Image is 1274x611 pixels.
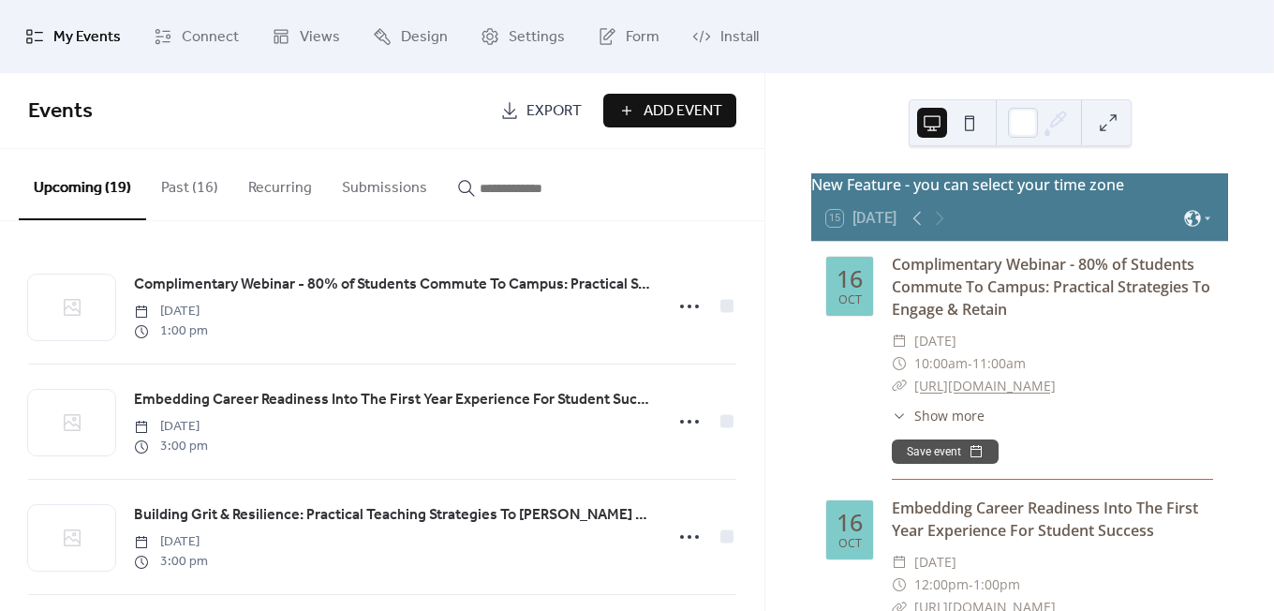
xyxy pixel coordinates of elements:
div: ​ [892,406,907,425]
a: Embedding Career Readiness Into The First Year Experience For Student Success [134,388,652,412]
span: 3:00 pm [134,437,208,456]
a: Complimentary Webinar - 80% of Students Commute To Campus: Practical Strategies To Engage & Retain [892,254,1210,320]
a: Complimentary Webinar - 80% of Students Commute To Campus: Practical Strategies To Engage & Retain [134,273,652,297]
button: Submissions [327,149,442,218]
span: Export [526,100,582,123]
div: 16 [837,511,863,534]
button: Add Event [603,94,736,127]
span: [DATE] [914,330,956,352]
span: Install [720,22,759,52]
a: Form [584,7,674,66]
span: 11:00am [972,352,1026,375]
span: [DATE] [134,302,208,321]
span: Design [401,22,448,52]
span: 1:00pm [973,574,1020,596]
span: - [968,352,972,375]
button: Upcoming (19) [19,149,146,220]
div: ​ [892,375,907,397]
div: Oct [838,294,862,306]
div: New Feature - you can select your time zone [811,173,1228,196]
span: Embedding Career Readiness Into The First Year Experience For Student Success [134,389,652,411]
a: Install [678,7,773,66]
a: Settings [467,7,579,66]
a: Design [359,7,462,66]
span: Connect [182,22,239,52]
button: Save event [892,440,999,464]
span: Building Grit & Resilience: Practical Teaching Strategies To [PERSON_NAME] Perseverance [134,504,652,527]
a: Connect [140,7,253,66]
span: [DATE] [134,532,208,552]
button: ​Show more [892,406,985,425]
span: [DATE] [134,417,208,437]
a: Building Grit & Resilience: Practical Teaching Strategies To [PERSON_NAME] Perseverance [134,503,652,528]
span: Views [300,22,340,52]
span: [DATE] [914,551,956,574]
span: Settings [509,22,565,52]
a: My Events [11,7,135,66]
span: Events [28,91,93,132]
span: 1:00 pm [134,321,208,341]
a: Embedding Career Readiness Into The First Year Experience For Student Success [892,498,1198,541]
a: Views [258,7,354,66]
a: Export [486,94,596,127]
span: My Events [53,22,121,52]
span: Form [626,22,659,52]
div: ​ [892,574,907,596]
span: - [969,574,973,596]
div: Oct [838,538,862,550]
span: 12:00pm [914,574,969,596]
span: 3:00 pm [134,552,208,572]
div: ​ [892,330,907,352]
div: 16 [837,267,863,291]
div: ​ [892,352,907,375]
span: Complimentary Webinar - 80% of Students Commute To Campus: Practical Strategies To Engage & Retain [134,274,652,296]
div: ​ [892,551,907,574]
span: Show more [914,406,985,425]
a: [URL][DOMAIN_NAME] [914,377,1056,395]
span: Add Event [644,100,722,123]
span: 10:00am [914,352,968,375]
button: Recurring [233,149,327,218]
button: Past (16) [146,149,233,218]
